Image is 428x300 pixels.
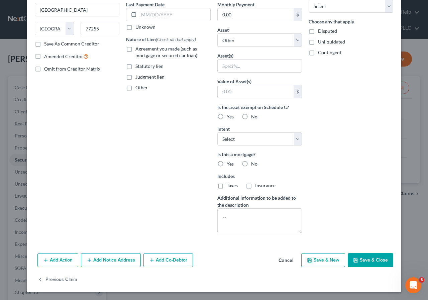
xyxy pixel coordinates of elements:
[37,273,77,287] button: Previous Claim
[318,28,337,34] span: Disputed
[143,253,193,267] button: Add Co-Debtor
[217,125,230,132] label: Intent
[217,1,254,8] label: Monthly Payment
[227,114,234,119] span: Yes
[135,74,165,80] span: Judgment lien
[217,151,302,158] label: Is this a mortgage?
[405,277,421,293] iframe: Intercom live chat
[44,66,100,72] span: Omit from Creditor Matrix
[37,253,78,267] button: Add Action
[301,253,345,267] button: Save & New
[126,36,196,43] label: Nature of Lien
[135,24,155,30] label: Unknown
[251,161,257,167] span: No
[218,60,302,72] input: Specify...
[227,183,238,188] span: Taxes
[217,52,233,59] label: Asset(s)
[318,49,341,55] span: Contingent
[218,8,294,21] input: 0.00
[318,39,345,44] span: Unliquidated
[294,8,302,21] div: $
[135,63,164,69] span: Statutory lien
[348,253,393,267] button: Save & Close
[135,46,197,58] span: Agreement you made (such as mortgage or secured car loan)
[217,78,251,85] label: Value of Asset(s)
[294,85,302,98] div: $
[217,194,302,208] label: Additional information to be added to the description
[273,254,299,267] button: Cancel
[35,3,119,16] input: Enter city...
[255,183,276,188] span: Insurance
[251,114,257,119] span: No
[139,8,210,21] input: MM/DD/YYYY
[217,173,302,180] label: Includes
[44,54,83,59] span: Amended Creditor
[44,40,99,47] label: Save As Common Creditor
[126,1,165,8] label: Last Payment Date
[217,27,229,33] span: Asset
[227,161,234,167] span: Yes
[419,277,424,283] span: 8
[135,85,148,90] span: Other
[81,22,120,35] input: Enter zip...
[218,85,294,98] input: 0.00
[309,18,393,25] label: Choose any that apply
[156,36,196,42] span: (Check all that apply)
[217,104,302,111] label: Is the asset exempt on Schedule C?
[81,253,141,267] button: Add Notice Address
